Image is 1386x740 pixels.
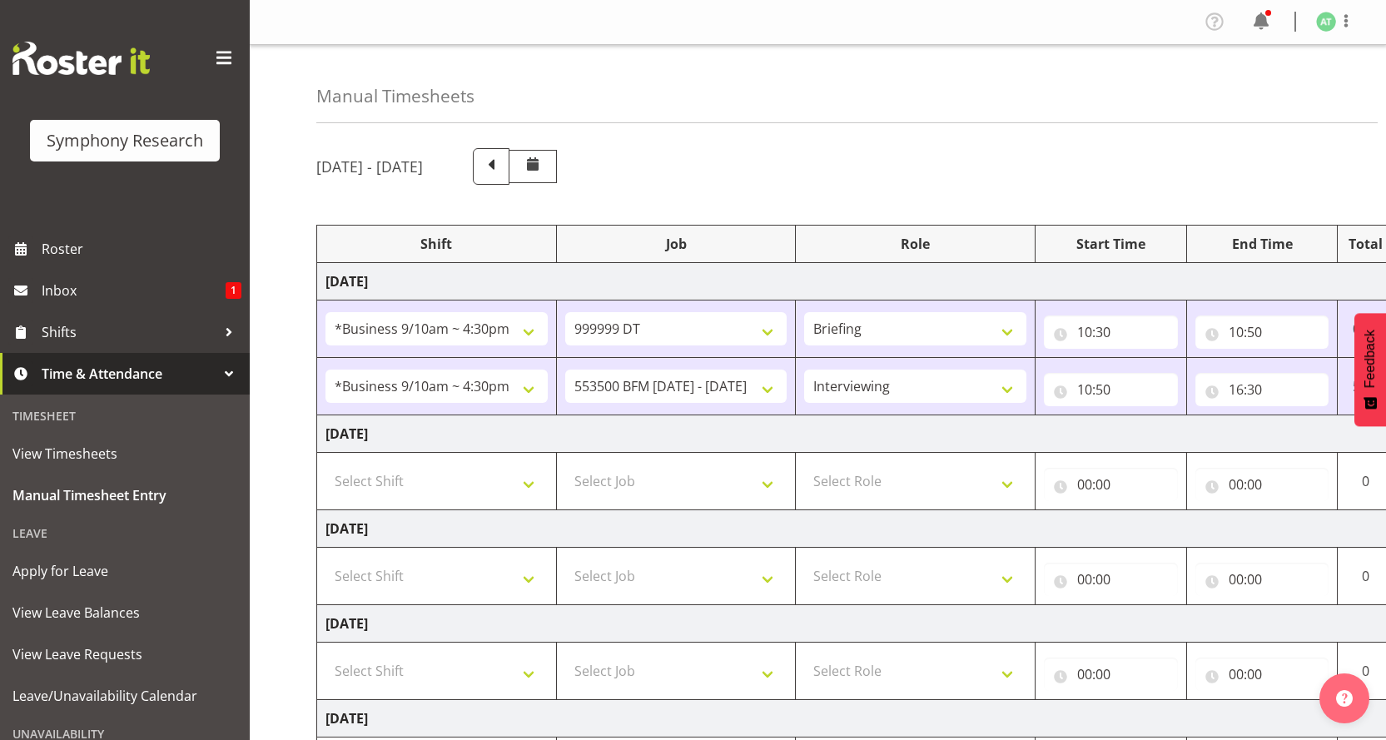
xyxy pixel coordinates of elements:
[804,234,1026,254] div: Role
[4,633,246,675] a: View Leave Requests
[1044,315,1178,349] input: Click to select...
[1044,563,1178,596] input: Click to select...
[1044,234,1178,254] div: Start Time
[1044,468,1178,501] input: Click to select...
[1195,468,1329,501] input: Click to select...
[4,399,246,433] div: Timesheet
[42,278,226,303] span: Inbox
[1195,315,1329,349] input: Click to select...
[12,42,150,75] img: Rosterit website logo
[1195,658,1329,691] input: Click to select...
[42,236,241,261] span: Roster
[1346,234,1384,254] div: Total
[565,234,787,254] div: Job
[12,559,237,584] span: Apply for Leave
[1195,373,1329,406] input: Click to select...
[1363,330,1378,388] span: Feedback
[12,483,237,508] span: Manual Timesheet Entry
[4,516,246,550] div: Leave
[1316,12,1336,32] img: angela-tunnicliffe1838.jpg
[4,433,246,474] a: View Timesheets
[316,157,423,176] h5: [DATE] - [DATE]
[325,234,548,254] div: Shift
[1195,563,1329,596] input: Click to select...
[12,600,237,625] span: View Leave Balances
[12,683,237,708] span: Leave/Unavailability Calendar
[42,361,216,386] span: Time & Attendance
[4,550,246,592] a: Apply for Leave
[1336,690,1353,707] img: help-xxl-2.png
[47,128,203,153] div: Symphony Research
[42,320,216,345] span: Shifts
[226,282,241,299] span: 1
[1195,234,1329,254] div: End Time
[1354,313,1386,426] button: Feedback - Show survey
[1044,658,1178,691] input: Click to select...
[12,441,237,466] span: View Timesheets
[4,474,246,516] a: Manual Timesheet Entry
[4,675,246,717] a: Leave/Unavailability Calendar
[1044,373,1178,406] input: Click to select...
[12,642,237,667] span: View Leave Requests
[4,592,246,633] a: View Leave Balances
[316,87,474,106] h4: Manual Timesheets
